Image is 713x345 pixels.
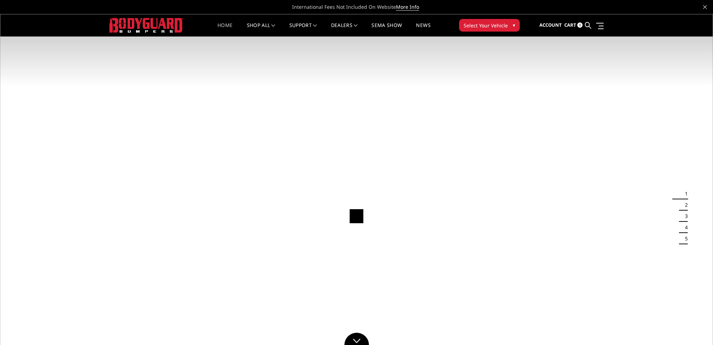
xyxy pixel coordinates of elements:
[217,23,233,37] a: Home
[371,23,402,37] a: SEMA Show
[564,16,583,35] a: Cart 0
[681,199,688,211] button: 2 of 5
[331,23,358,37] a: Dealers
[539,22,562,28] span: Account
[464,22,508,29] span: Select Your Vehicle
[681,211,688,222] button: 3 of 5
[289,23,317,37] a: Support
[247,23,275,37] a: shop all
[681,188,688,199] button: 1 of 5
[577,22,583,28] span: 0
[344,333,369,345] a: Click to Down
[681,222,688,233] button: 4 of 5
[539,16,562,35] a: Account
[459,19,520,32] button: Select Your Vehicle
[396,4,419,11] a: More Info
[513,21,515,29] span: ▾
[564,22,576,28] span: Cart
[109,18,183,32] img: BODYGUARD BUMPERS
[678,311,713,345] iframe: Chat Widget
[681,233,688,244] button: 5 of 5
[416,23,430,37] a: News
